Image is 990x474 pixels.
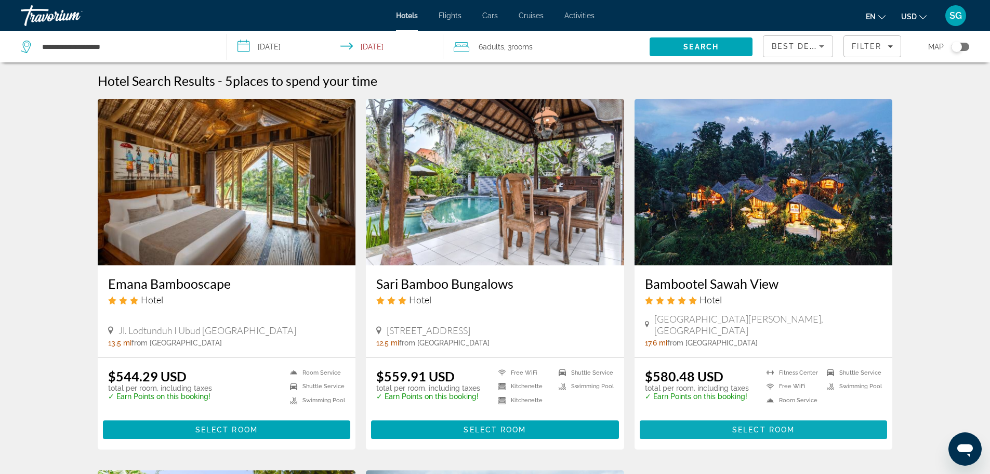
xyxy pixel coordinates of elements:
button: Toggle map [944,42,969,52]
span: places to spend your time [233,73,377,88]
span: USD [901,12,917,21]
iframe: Кнопка запуска окна обмена сообщениями [948,432,982,466]
li: Free WiFi [761,382,822,391]
span: 13.5 mi [108,339,131,347]
span: Jl. Lodtunduh I Ubud [GEOGRAPHIC_DATA] [118,325,296,336]
button: Change language [866,9,886,24]
span: Best Deals [772,42,826,50]
span: from [GEOGRAPHIC_DATA] [667,339,758,347]
mat-select: Sort by [772,40,824,53]
img: Sari Bamboo Bungalows [366,99,624,265]
div: 5 star Hotel [645,294,882,305]
button: Select Room [103,420,351,439]
span: Filter [852,42,881,50]
a: Select Room [640,422,888,434]
h2: 5 [225,73,377,88]
li: Shuttle Service [822,368,882,377]
input: Search hotel destination [41,39,211,55]
span: 17.6 mi [645,339,667,347]
span: from [GEOGRAPHIC_DATA] [131,339,222,347]
li: Kitchenette [493,396,553,405]
span: Select Room [195,426,258,434]
div: 3 star Hotel [376,294,614,305]
ins: $559.91 USD [376,368,455,384]
p: ✓ Earn Points on this booking! [108,392,212,401]
span: SG [949,10,962,21]
span: Map [928,40,944,54]
button: Select Room [371,420,619,439]
p: ✓ Earn Points on this booking! [376,392,480,401]
li: Fitness Center [761,368,822,377]
li: Kitchenette [493,382,553,391]
span: Adults [483,43,504,51]
p: ✓ Earn Points on this booking! [645,392,749,401]
span: - [218,73,222,88]
span: rooms [511,43,533,51]
button: Select check in and out date [227,31,444,62]
span: [GEOGRAPHIC_DATA][PERSON_NAME], [GEOGRAPHIC_DATA] [654,313,882,336]
a: Select Room [103,422,351,434]
ins: $544.29 USD [108,368,187,384]
li: Room Service [761,396,822,405]
span: Select Room [464,426,526,434]
a: Bambootel Sawah View [645,276,882,291]
li: Room Service [285,368,345,377]
a: Sari Bamboo Bungalows [376,276,614,291]
h1: Hotel Search Results [98,73,215,88]
a: Flights [439,11,461,20]
button: Filters [843,35,901,57]
li: Swimming Pool [822,382,882,391]
span: , 3 [504,40,533,54]
li: Shuttle Service [553,368,614,377]
span: 12.5 mi [376,339,399,347]
span: Select Room [732,426,795,434]
button: Select Room [640,420,888,439]
a: Cruises [519,11,544,20]
li: Free WiFi [493,368,553,377]
button: Change currency [901,9,927,24]
button: User Menu [942,5,969,27]
p: total per room, including taxes [645,384,749,392]
span: Search [683,43,719,51]
span: [STREET_ADDRESS] [387,325,470,336]
a: Activities [564,11,595,20]
div: 3 star Hotel [108,294,346,305]
span: Hotel [409,294,431,305]
button: Travelers: 6 adults, 0 children [443,31,650,62]
img: Bambootel Sawah View [635,99,893,265]
span: 6 [479,40,504,54]
li: Swimming Pool [553,382,614,391]
span: from [GEOGRAPHIC_DATA] [399,339,490,347]
button: Search [650,37,753,56]
img: Emana Bambooscape [98,99,356,265]
li: Shuttle Service [285,382,345,391]
p: total per room, including taxes [376,384,480,392]
a: Hotels [396,11,418,20]
span: en [866,12,876,21]
a: Cars [482,11,498,20]
p: total per room, including taxes [108,384,212,392]
a: Select Room [371,422,619,434]
a: Travorium [21,2,125,29]
span: Hotel [141,294,163,305]
a: Emana Bambooscape [108,276,346,291]
li: Swimming Pool [285,396,345,405]
span: Hotel [699,294,722,305]
ins: $580.48 USD [645,368,723,384]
